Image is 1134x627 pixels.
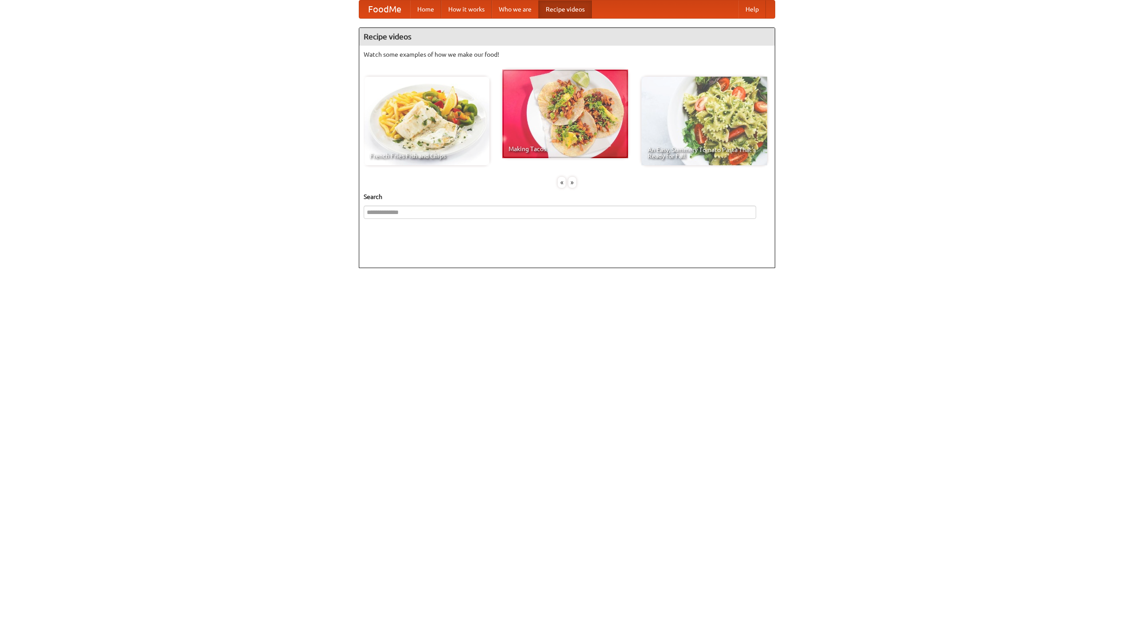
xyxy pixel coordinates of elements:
[539,0,592,18] a: Recipe videos
[441,0,492,18] a: How it works
[364,77,489,165] a: French Fries Fish and Chips
[509,146,622,152] span: Making Tacos
[364,50,770,59] p: Watch some examples of how we make our food!
[568,177,576,188] div: »
[364,192,770,201] h5: Search
[492,0,539,18] a: Who we are
[738,0,766,18] a: Help
[359,28,775,46] h4: Recipe videos
[502,70,628,158] a: Making Tacos
[648,147,761,159] span: An Easy, Summery Tomato Pasta That's Ready for Fall
[370,153,483,159] span: French Fries Fish and Chips
[359,0,410,18] a: FoodMe
[641,77,767,165] a: An Easy, Summery Tomato Pasta That's Ready for Fall
[558,177,566,188] div: «
[410,0,441,18] a: Home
